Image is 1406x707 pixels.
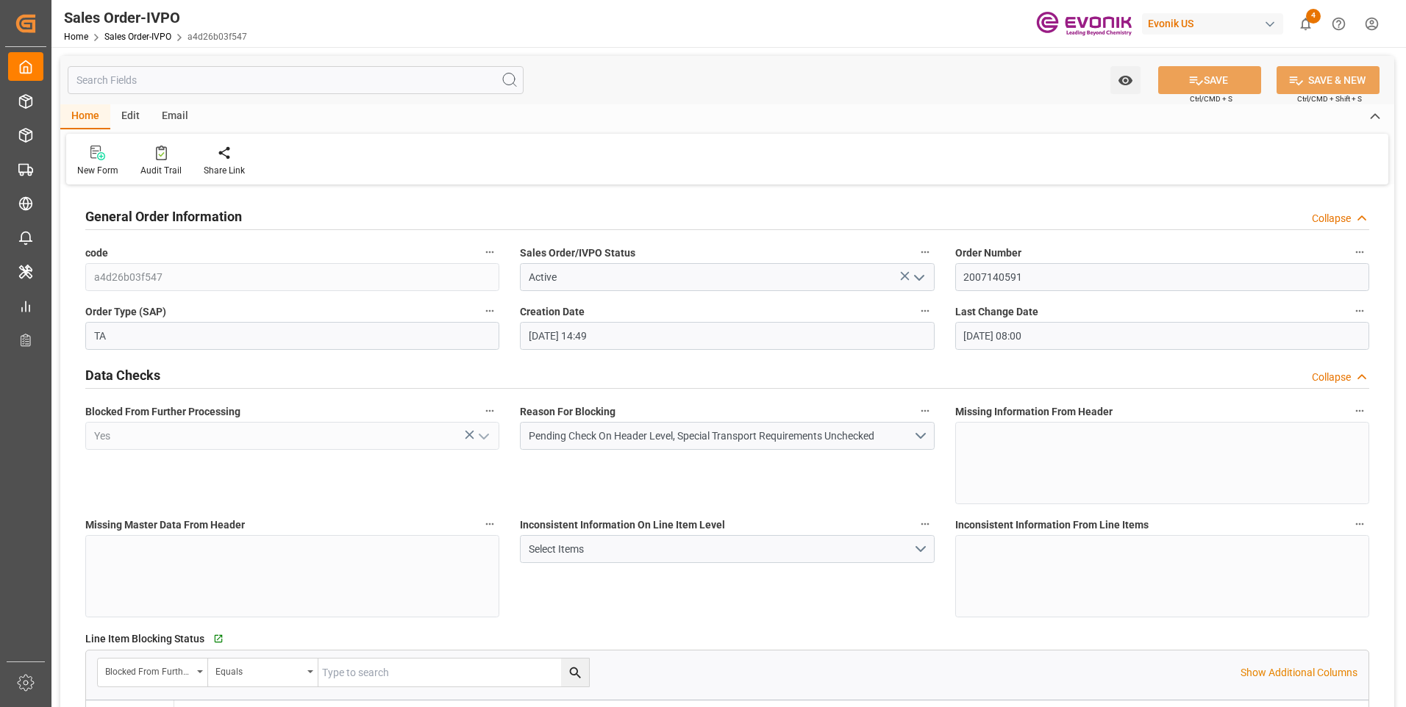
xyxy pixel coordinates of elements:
[85,245,108,261] span: code
[140,164,182,177] div: Audit Trail
[1142,13,1283,35] div: Evonik US
[85,365,160,385] h2: Data Checks
[215,661,302,678] div: Equals
[472,425,494,448] button: open menu
[1312,211,1351,226] div: Collapse
[85,631,204,647] span: Line Item Blocking Status
[204,164,245,177] div: Share Link
[955,404,1113,420] span: Missing Information From Header
[916,401,935,420] button: Reason For Blocking
[520,245,635,261] span: Sales Order/IVPO Status
[1241,665,1357,681] p: Show Additional Columns
[85,304,166,320] span: Order Type (SAP)
[520,304,585,320] span: Creation Date
[1289,7,1322,40] button: show 4 new notifications
[1350,401,1369,420] button: Missing Information From Header
[1190,93,1232,104] span: Ctrl/CMD + S
[208,658,318,686] button: open menu
[110,104,151,129] div: Edit
[60,104,110,129] div: Home
[480,514,499,534] button: Missing Master Data From Header
[68,66,524,94] input: Search Fields
[520,404,615,420] span: Reason For Blocking
[105,661,192,678] div: Blocked From Further Processing
[1322,7,1355,40] button: Help Center
[916,514,935,534] button: Inconsistent Information On Line Item Level
[1110,66,1141,94] button: open menu
[529,542,913,557] div: Select Items
[520,517,725,533] span: Inconsistent Information On Line Item Level
[916,301,935,320] button: Creation Date
[1350,243,1369,262] button: Order Number
[318,658,589,686] input: Type to search
[64,32,88,42] a: Home
[1036,11,1132,37] img: Evonik-brand-mark-Deep-Purple-RGB.jpeg_1700498283.jpeg
[520,422,934,450] button: open menu
[1158,66,1261,94] button: SAVE
[1312,370,1351,385] div: Collapse
[561,658,589,686] button: search button
[480,401,499,420] button: Blocked From Further Processing
[480,243,499,262] button: code
[955,304,1038,320] span: Last Change Date
[1350,514,1369,534] button: Inconsistent Information From Line Items
[955,322,1369,350] input: MM-DD-YYYY HH:MM
[1277,66,1380,94] button: SAVE & NEW
[64,7,247,29] div: Sales Order-IVPO
[1350,301,1369,320] button: Last Change Date
[85,517,245,533] span: Missing Master Data From Header
[1306,9,1321,24] span: 4
[955,245,1021,261] span: Order Number
[529,428,913,444] div: Pending Check On Header Level, Special Transport Requirements Unchecked
[1297,93,1362,104] span: Ctrl/CMD + Shift + S
[916,243,935,262] button: Sales Order/IVPO Status
[104,32,171,42] a: Sales Order-IVPO
[480,301,499,320] button: Order Type (SAP)
[85,404,240,420] span: Blocked From Further Processing
[955,517,1149,533] span: Inconsistent Information From Line Items
[151,104,199,129] div: Email
[520,535,934,563] button: open menu
[520,322,934,350] input: MM-DD-YYYY HH:MM
[98,658,208,686] button: open menu
[77,164,118,177] div: New Form
[907,266,929,289] button: open menu
[1142,10,1289,37] button: Evonik US
[85,207,242,226] h2: General Order Information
